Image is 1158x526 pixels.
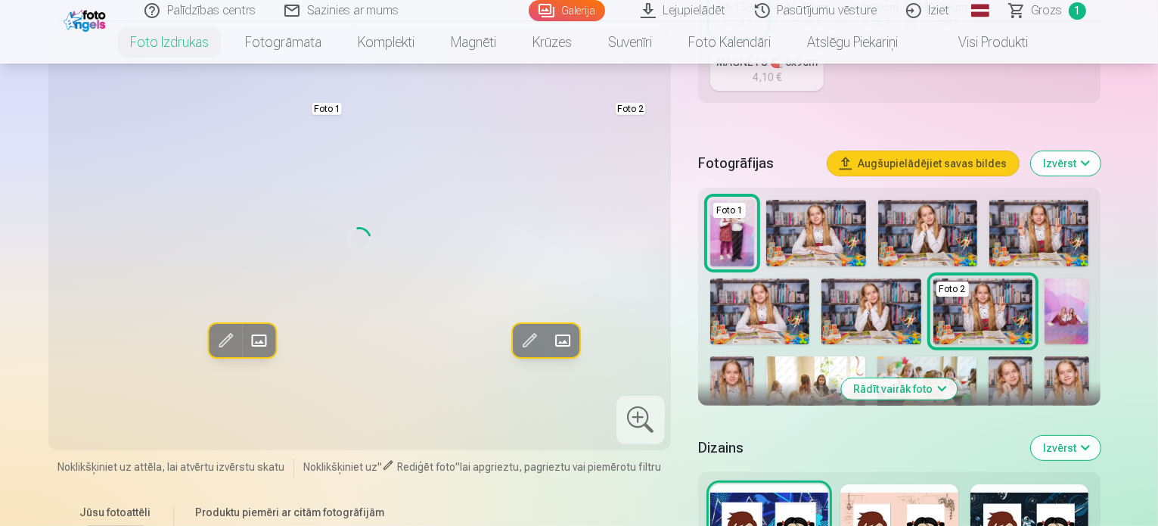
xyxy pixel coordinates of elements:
[514,21,590,64] a: Krūzes
[590,21,670,64] a: Suvenīri
[753,70,781,85] div: 4,10 €
[698,437,1020,459] h5: Dizains
[189,505,640,520] h6: Produktu piemēri ar citām fotogrāfijām
[710,48,824,91] a: MAGNĒTS 🧲 6x9cm4,10 €
[112,21,227,64] a: Foto izdrukas
[713,203,746,218] div: Foto 1
[842,378,958,400] button: Rādīt vairāk foto
[936,282,969,297] div: Foto 2
[397,461,455,473] span: Rediģēt foto
[377,461,382,473] span: "
[1031,436,1101,460] button: Izvērst
[79,505,152,520] h6: Jūsu fotoattēli
[1069,2,1086,20] span: 1
[57,459,284,475] span: Noklikšķiniet uz attēla, lai atvērtu izvērstu skatu
[789,21,916,64] a: Atslēgu piekariņi
[916,21,1046,64] a: Visi produkti
[1032,2,1063,20] span: Grozs
[227,21,340,64] a: Fotogrāmata
[827,151,1019,176] button: Augšupielādējiet savas bildes
[1031,151,1101,176] button: Izvērst
[303,461,377,473] span: Noklikšķiniet uz
[64,6,110,32] img: /fa1
[455,461,460,473] span: "
[698,153,816,174] h5: Fotogrāfijas
[460,461,661,473] span: lai apgrieztu, pagrieztu vai piemērotu filtru
[670,21,789,64] a: Foto kalendāri
[340,21,433,64] a: Komplekti
[433,21,514,64] a: Magnēti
